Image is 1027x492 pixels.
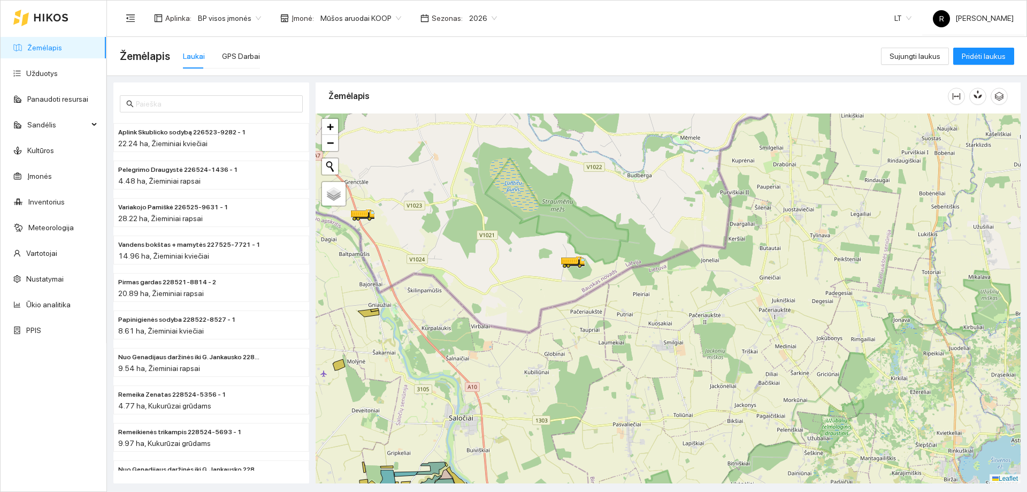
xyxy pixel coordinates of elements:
span: − [327,136,334,149]
span: menu-fold [126,13,135,23]
a: Sujungti laukus [881,52,949,60]
a: Užduotys [26,69,58,78]
span: + [327,120,334,133]
span: Variakojo Pamiškė 226525-9631 - 1 [118,202,228,213]
span: layout [154,14,163,22]
span: Įmonė : [292,12,314,24]
a: Ūkio analitika [26,300,71,309]
span: 9.97 ha, Kukurūzai grūdams [118,439,211,448]
span: 4.48 ha, Žieminiai rapsai [118,177,201,185]
span: Sezonas : [432,12,463,24]
a: Panaudoti resursai [27,95,88,103]
span: Pridėti laukus [962,50,1006,62]
span: shop [280,14,289,22]
button: menu-fold [120,7,141,29]
a: Kultūros [27,146,54,155]
a: Leaflet [992,475,1018,482]
span: BP visos įmonės [198,10,261,26]
div: Žemėlapis [328,81,948,111]
span: Sujungti laukus [890,50,940,62]
span: 28.22 ha, Žieminiai rapsai [118,214,203,223]
span: Nuo Genadijaus daržinės iki G. Jankausko 228522-8527 - 2 [118,352,262,362]
a: Layers [322,182,346,206]
span: [PERSON_NAME] [933,14,1014,22]
span: 22.24 ha, Žieminiai kviečiai [118,139,208,148]
span: Aplink Skublicko sodybą 226523-9282 - 1 [118,127,246,138]
div: Laukai [183,50,205,62]
a: Meteorologija [28,223,74,232]
div: GPS Darbai [222,50,260,62]
button: Initiate a new search [322,158,338,175]
a: Pridėti laukus [953,52,1014,60]
a: Nustatymai [26,275,64,283]
span: Pirmas gardas 228521-8814 - 2 [118,277,216,287]
span: LT [894,10,911,26]
span: Nuo Genadijaus daržinės iki G. Jankausko 228522-8527 - 4 [118,465,262,475]
span: 9.54 ha, Žieminiai rapsai [118,364,200,373]
span: 2026 [469,10,497,26]
a: Žemėlapis [27,43,62,52]
span: Vandens bokštas + mamytės 227525-7721 - 1 [118,240,260,250]
span: 14.96 ha, Žieminiai kviečiai [118,252,209,260]
span: R [939,10,944,27]
span: search [126,100,134,108]
button: Pridėti laukus [953,48,1014,65]
span: calendar [420,14,429,22]
span: Žemėlapis [120,48,170,65]
span: 8.61 ha, Žieminiai kviečiai [118,327,204,335]
span: 20.89 ha, Žieminiai rapsai [118,289,204,298]
span: Mūšos aruodai KOOP [320,10,401,26]
a: Vartotojai [26,249,57,258]
a: Inventorius [28,198,65,206]
a: Zoom out [322,135,338,151]
a: Įmonės [27,172,52,180]
a: PPIS [26,326,41,335]
button: column-width [948,88,965,105]
span: Remeika Zenatas 228524-5356 - 1 [118,390,226,400]
span: Aplinka : [165,12,191,24]
span: Sandėlis [27,114,88,135]
a: Zoom in [322,119,338,135]
button: Sujungti laukus [881,48,949,65]
span: Papinigienės sodyba 228522-8527 - 1 [118,315,236,325]
input: Paieška [136,98,296,110]
span: column-width [948,92,964,101]
span: Remeikienės trikampis 228524-5693 - 1 [118,427,242,437]
span: Pelegrimo Draugystė 226524-1436 - 1 [118,165,238,175]
span: 4.77 ha, Kukurūzai grūdams [118,402,211,410]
